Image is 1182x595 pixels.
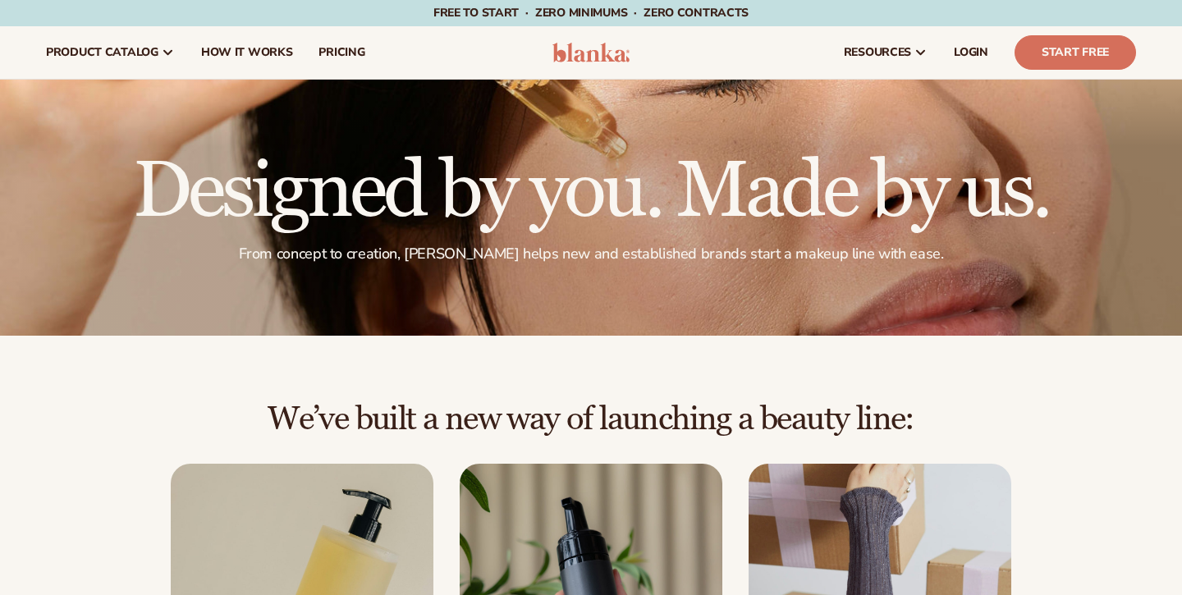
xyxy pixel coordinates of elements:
[33,26,188,79] a: product catalog
[954,46,988,59] span: LOGIN
[1015,35,1136,70] a: Start Free
[46,401,1136,437] h2: We’ve built a new way of launching a beauty line:
[305,26,378,79] a: pricing
[188,26,306,79] a: How It Works
[46,46,158,59] span: product catalog
[318,46,364,59] span: pricing
[46,153,1136,231] h1: Designed by you. Made by us.
[46,245,1136,263] p: From concept to creation, [PERSON_NAME] helps new and established brands start a makeup line with...
[552,43,630,62] img: logo
[844,46,911,59] span: resources
[941,26,1001,79] a: LOGIN
[201,46,293,59] span: How It Works
[831,26,941,79] a: resources
[433,5,749,21] span: Free to start · ZERO minimums · ZERO contracts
